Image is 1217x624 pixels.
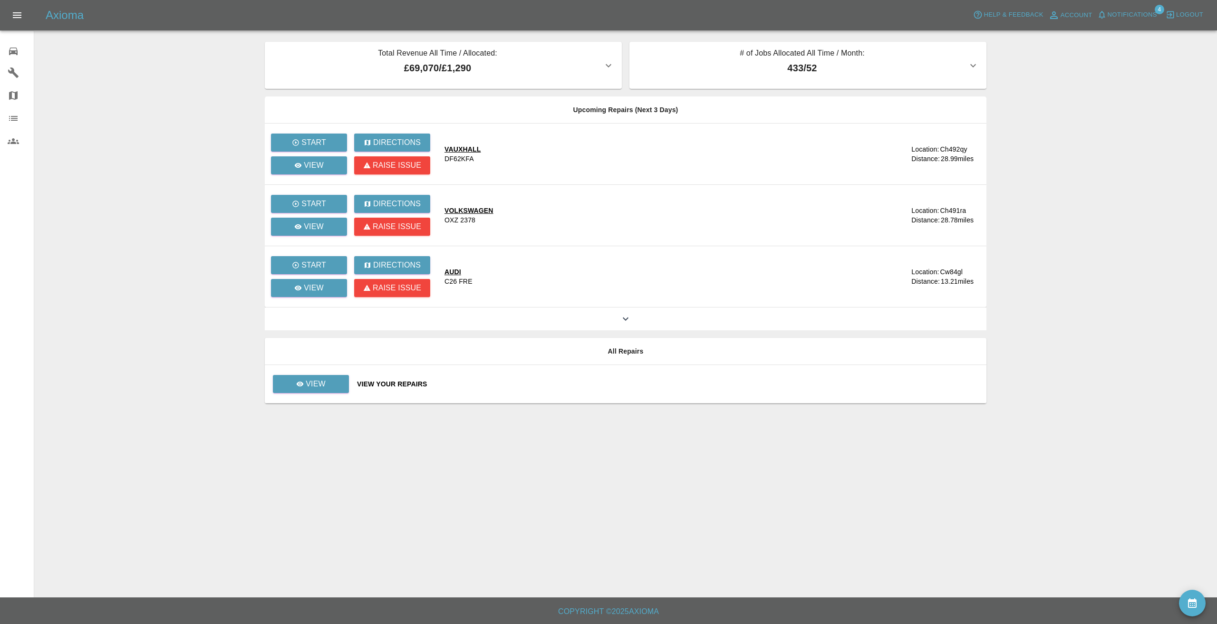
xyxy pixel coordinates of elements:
div: Ch492qy [940,144,967,154]
h5: Axioma [46,8,84,23]
a: View Your Repairs [357,379,979,389]
a: View [271,279,347,297]
p: Directions [373,137,421,148]
p: Raise issue [373,282,421,294]
a: View [271,218,347,236]
div: VOLKSWAGEN [444,206,493,215]
button: Raise issue [354,279,430,297]
div: Distance: [911,277,940,286]
p: Start [301,198,326,210]
p: View [304,160,324,171]
p: £69,070 / £1,290 [272,61,603,75]
div: Location: [911,267,939,277]
a: View [272,380,349,387]
div: Ch491ra [940,206,966,215]
div: OXZ 2378 [444,215,475,225]
button: Raise issue [354,156,430,174]
th: All Repairs [265,338,986,365]
p: Start [301,137,326,148]
a: VAUXHALLDF62KFA [444,144,862,163]
a: Location:Cw84glDistance:13.21miles [870,267,979,286]
div: 28.99 miles [941,154,979,163]
button: Logout [1163,8,1206,22]
button: Notifications [1095,8,1159,22]
div: AUDI [444,267,473,277]
span: Account [1061,10,1092,21]
p: View [304,221,324,232]
a: Account [1046,8,1095,23]
p: Directions [373,198,421,210]
span: Help & Feedback [984,10,1043,20]
button: Directions [354,256,430,274]
th: Upcoming Repairs (Next 3 Days) [265,96,986,124]
span: 4 [1155,5,1164,14]
a: AUDIC26 FRE [444,267,862,286]
button: Directions [354,195,430,213]
div: DF62KFA [444,154,474,163]
button: Raise issue [354,218,430,236]
p: View [304,282,324,294]
button: Total Revenue All Time / Allocated:£69,070/£1,290 [265,42,622,89]
div: 13.21 miles [941,277,979,286]
span: Notifications [1108,10,1157,20]
p: 433 / 52 [637,61,967,75]
h6: Copyright © 2025 Axioma [8,605,1209,618]
div: Cw84gl [940,267,963,277]
div: 28.78 miles [941,215,979,225]
a: VOLKSWAGENOXZ 2378 [444,206,862,225]
a: View [271,156,347,174]
button: # of Jobs Allocated All Time / Month:433/52 [629,42,986,89]
span: Logout [1176,10,1203,20]
button: Start [271,195,347,213]
button: Help & Feedback [971,8,1045,22]
p: View [306,378,326,390]
p: Total Revenue All Time / Allocated: [272,48,603,61]
div: VAUXHALL [444,144,481,154]
a: Location:Ch491raDistance:28.78miles [870,206,979,225]
p: # of Jobs Allocated All Time / Month: [637,48,967,61]
button: availability [1179,590,1206,616]
button: Start [271,256,347,274]
div: Distance: [911,154,940,163]
p: Start [301,259,326,271]
div: Location: [911,144,939,154]
button: Start [271,134,347,152]
p: Directions [373,259,421,271]
button: Open drawer [6,4,29,27]
div: C26 FRE [444,277,473,286]
p: Raise issue [373,221,421,232]
button: Directions [354,134,430,152]
div: Location: [911,206,939,215]
p: Raise issue [373,160,421,171]
div: Distance: [911,215,940,225]
a: View [273,375,349,393]
a: Location:Ch492qyDistance:28.99miles [870,144,979,163]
